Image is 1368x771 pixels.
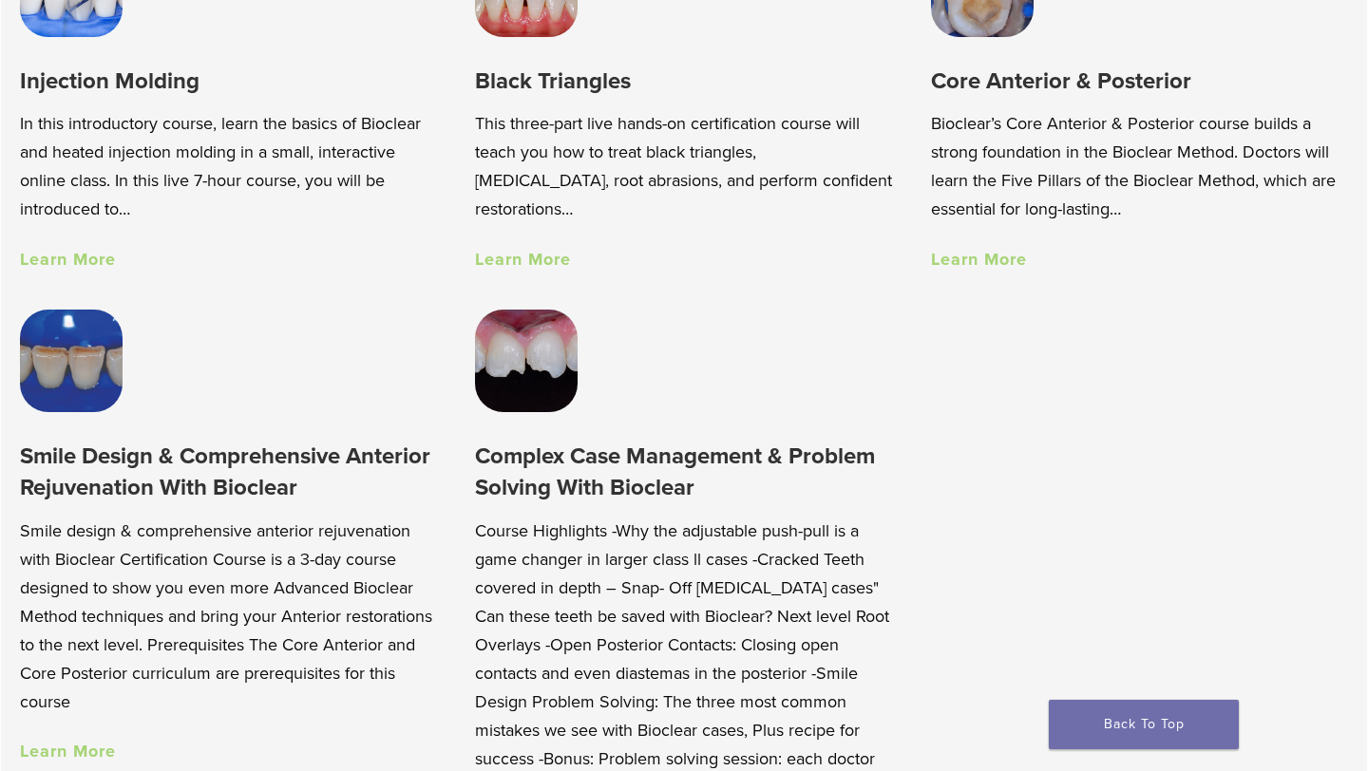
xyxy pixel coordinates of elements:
[20,517,438,716] p: Smile design & comprehensive anterior rejuvenation with Bioclear Certification Course is a 3-day ...
[20,441,438,504] h3: Smile Design & Comprehensive Anterior Rejuvenation With Bioclear
[475,441,893,504] h3: Complex Case Management & Problem Solving With Bioclear
[20,66,438,97] h3: Injection Molding
[1049,700,1239,749] a: Back To Top
[475,249,571,270] a: Learn More
[20,741,116,762] a: Learn More
[931,66,1349,97] h3: Core Anterior & Posterior
[931,249,1027,270] a: Learn More
[475,66,893,97] h3: Black Triangles
[475,109,893,223] p: This three-part live hands-on certification course will teach you how to treat black triangles, [...
[20,109,438,223] p: In this introductory course, learn the basics of Bioclear and heated injection molding in a small...
[20,249,116,270] a: Learn More
[931,109,1349,223] p: Bioclear’s Core Anterior & Posterior course builds a strong foundation in the Bioclear Method. Do...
